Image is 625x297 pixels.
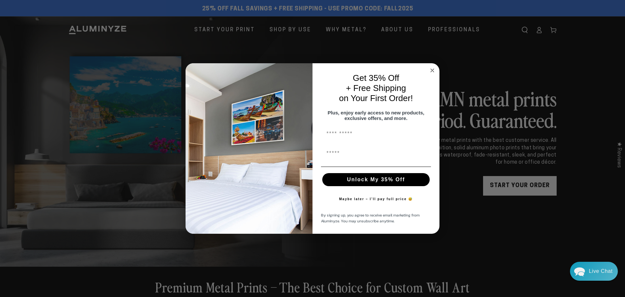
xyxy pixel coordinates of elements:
[322,173,430,186] button: Unlock My 35% Off
[346,83,406,93] span: + Free Shipping
[353,73,399,83] span: Get 35% Off
[328,110,424,121] span: Plus, enjoy early access to new products, exclusive offers, and more.
[339,93,413,103] span: on Your First Order!
[428,67,436,74] button: Close dialog
[589,262,613,281] div: Contact Us Directly
[321,167,431,167] img: underline
[321,212,420,224] span: By signing up, you agree to receive email marketing from Aluminyze. You may unsubscribe anytime.
[570,262,618,281] div: Chat widget toggle
[336,193,416,206] button: Maybe later – I’ll pay full price 😅
[186,63,312,234] img: 728e4f65-7e6c-44e2-b7d1-0292a396982f.jpeg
